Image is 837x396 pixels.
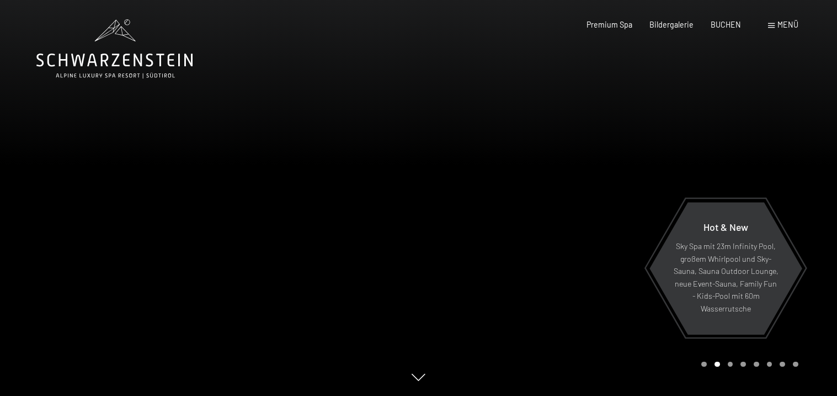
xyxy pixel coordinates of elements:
[728,362,733,367] div: Carousel Page 3
[740,362,746,367] div: Carousel Page 4
[793,362,798,367] div: Carousel Page 8
[711,20,741,29] a: BUCHEN
[649,202,803,335] a: Hot & New Sky Spa mit 23m Infinity Pool, großem Whirlpool und Sky-Sauna, Sauna Outdoor Lounge, ne...
[754,362,759,367] div: Carousel Page 5
[767,362,772,367] div: Carousel Page 6
[777,20,798,29] span: Menü
[701,362,707,367] div: Carousel Page 1
[780,362,785,367] div: Carousel Page 7
[715,362,720,367] div: Carousel Page 2 (Current Slide)
[697,362,798,367] div: Carousel Pagination
[649,20,694,29] a: Bildergalerie
[703,221,748,233] span: Hot & New
[673,241,779,315] p: Sky Spa mit 23m Infinity Pool, großem Whirlpool und Sky-Sauna, Sauna Outdoor Lounge, neue Event-S...
[587,20,632,29] a: Premium Spa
